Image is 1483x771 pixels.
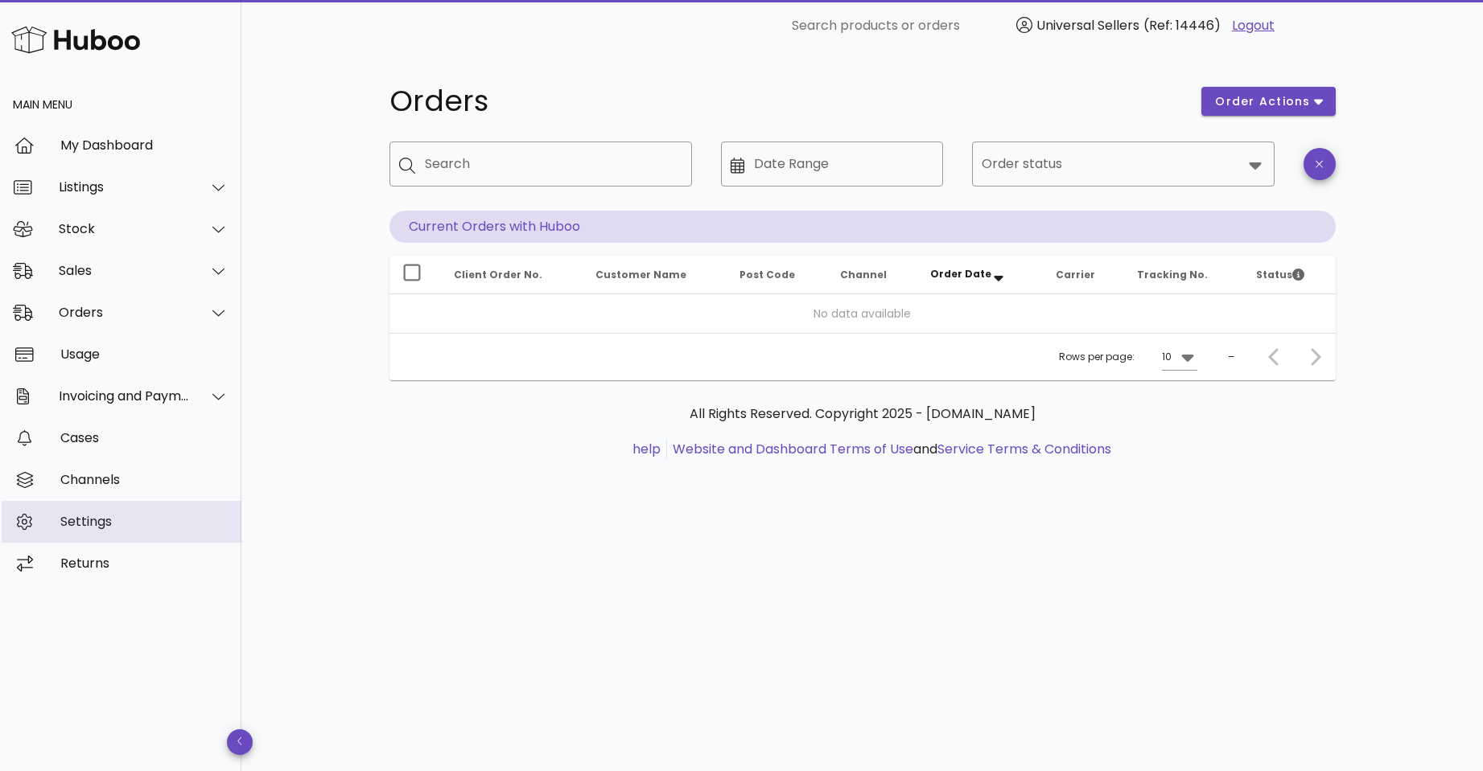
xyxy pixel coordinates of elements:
[60,472,229,487] div: Channels
[739,268,795,281] span: Post Code
[60,514,229,529] div: Settings
[60,137,229,153] div: My Dashboard
[389,294,1336,333] td: No data available
[402,404,1323,424] p: All Rights Reserved. Copyright 2025 - [DOMAIN_NAME]
[1137,268,1208,281] span: Tracking No.
[583,256,727,294] th: Customer Name
[1124,256,1244,294] th: Tracking No.
[827,256,917,294] th: Channel
[59,179,190,195] div: Listings
[840,268,887,281] span: Channel
[11,23,140,57] img: Huboo Logo
[632,440,661,458] a: help
[1036,16,1139,35] span: Universal Sellers
[727,256,827,294] th: Post Code
[1232,16,1275,35] a: Logout
[59,305,190,320] div: Orders
[60,556,229,571] div: Returns
[1228,350,1234,364] div: –
[917,256,1043,294] th: Order Date: Sorted descending. Activate to remove sorting.
[60,347,229,362] div: Usage
[1059,334,1197,380] div: Rows per page:
[441,256,583,294] th: Client Order No.
[930,267,991,281] span: Order Date
[389,87,1183,116] h1: Orders
[1162,344,1197,370] div: 10Rows per page:
[60,430,229,445] div: Cases
[937,440,1111,458] a: Service Terms & Conditions
[595,268,686,281] span: Customer Name
[1162,350,1172,364] div: 10
[1143,16,1221,35] span: (Ref: 14446)
[673,440,913,458] a: Website and Dashboard Terms of Use
[59,263,190,278] div: Sales
[1256,268,1304,281] span: Status
[59,221,190,236] div: Stock
[454,268,542,281] span: Client Order No.
[389,211,1336,243] p: Current Orders with Huboo
[972,141,1275,187] div: Order status
[667,440,1111,459] li: and
[1043,256,1123,294] th: Carrier
[1201,87,1335,116] button: order actions
[1214,93,1311,110] span: order actions
[1243,256,1335,294] th: Status
[59,388,190,404] div: Invoicing and Payments
[1056,268,1095,281] span: Carrier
